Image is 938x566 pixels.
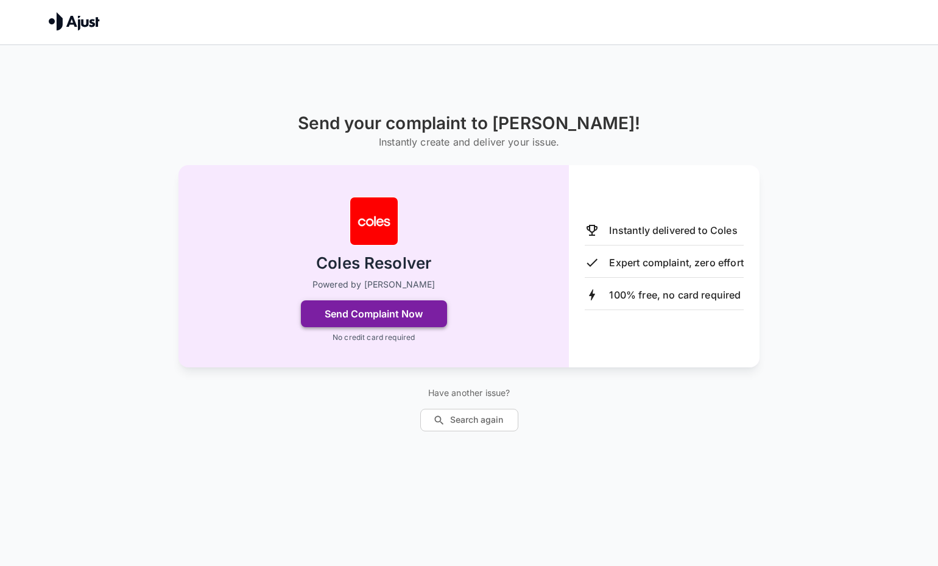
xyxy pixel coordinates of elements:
h6: Instantly create and deliver your issue. [298,133,641,150]
img: Ajust [49,12,100,30]
p: 100% free, no card required [609,288,741,302]
img: Coles [350,197,398,246]
p: Have another issue? [420,387,518,399]
p: Powered by [PERSON_NAME] [312,278,435,291]
h1: Send your complaint to [PERSON_NAME]! [298,113,641,133]
p: Instantly delivered to Coles [609,223,737,238]
button: Send Complaint Now [301,300,447,327]
button: Search again [420,409,518,431]
p: No credit card required [333,332,415,343]
h2: Coles Resolver [316,253,431,274]
p: Expert complaint, zero effort [609,255,743,270]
